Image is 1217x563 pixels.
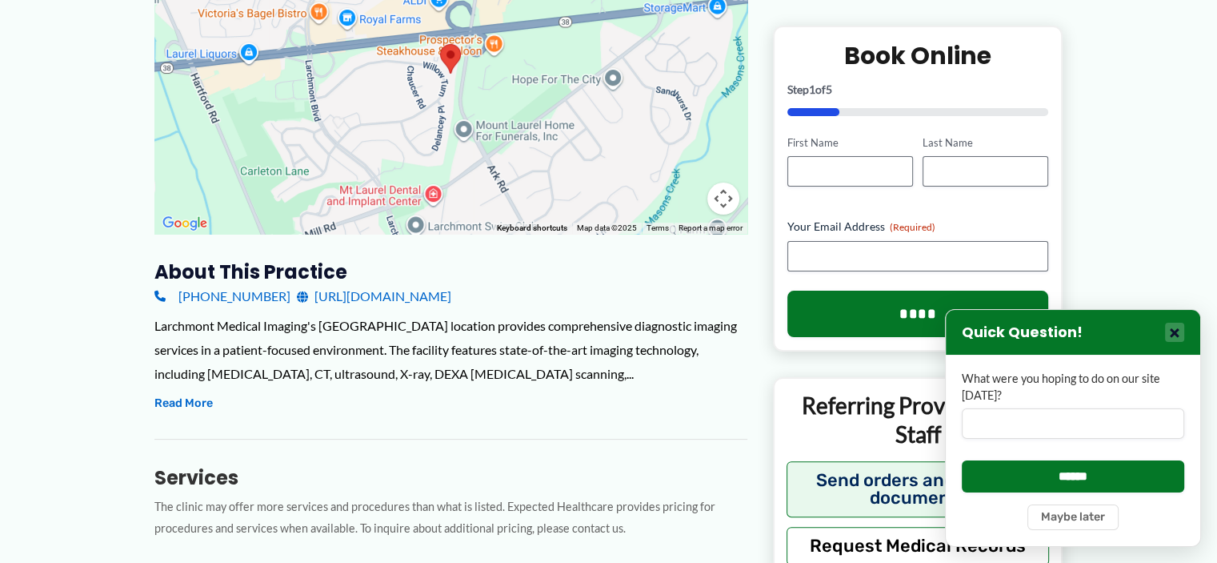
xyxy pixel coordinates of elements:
[158,213,211,234] a: Open this area in Google Maps (opens a new window)
[962,371,1184,404] label: What were you hoping to do on our site [DATE]?
[1027,505,1119,530] button: Maybe later
[1165,323,1184,342] button: Close
[297,284,451,308] a: [URL][DOMAIN_NAME]
[787,84,1049,95] p: Step of
[154,497,747,540] p: The clinic may offer more services and procedures than what is listed. Expected Healthcare provid...
[923,135,1048,151] label: Last Name
[826,82,832,96] span: 5
[787,219,1049,235] label: Your Email Address
[577,223,637,232] span: Map data ©2025
[154,394,213,413] button: Read More
[154,259,747,284] h3: About this practice
[154,314,747,385] div: Larchmont Medical Imaging's [GEOGRAPHIC_DATA] location provides comprehensive diagnostic imaging ...
[890,222,935,234] span: (Required)
[707,183,739,215] button: Map camera controls
[787,392,1050,450] p: Referring Providers and Staff
[647,223,669,232] a: Terms (opens in new tab)
[497,223,567,234] button: Keyboard shortcuts
[154,284,290,308] a: [PHONE_NUMBER]
[787,40,1049,71] h2: Book Online
[154,465,747,490] h3: Services
[809,82,815,96] span: 1
[158,213,211,234] img: Google
[679,223,743,232] a: Report a map error
[787,461,1050,517] button: Send orders and clinical documents
[787,135,913,151] label: First Name
[962,324,1083,342] h3: Quick Question!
